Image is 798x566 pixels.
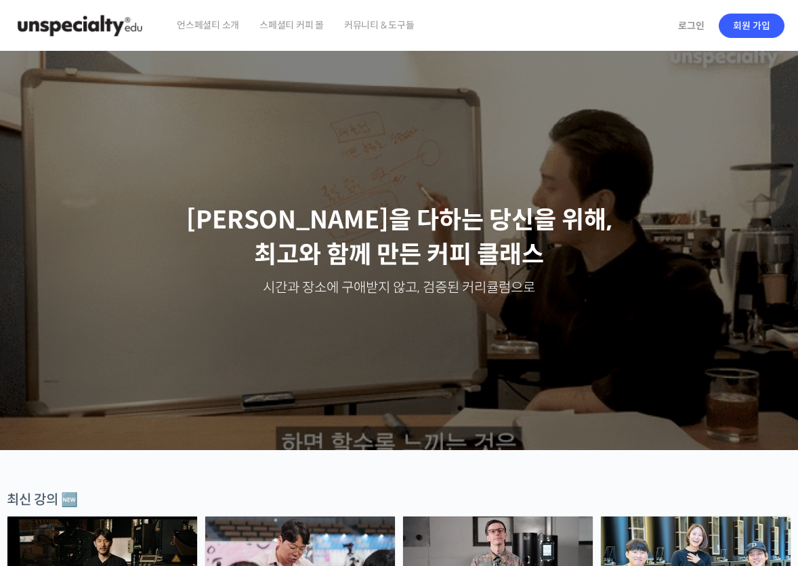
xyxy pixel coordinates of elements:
[89,430,175,464] a: 대화
[124,451,140,462] span: 대화
[43,450,51,461] span: 홈
[670,10,713,41] a: 로그인
[209,450,226,461] span: 설정
[7,491,791,509] div: 최신 강의 🆕
[4,430,89,464] a: 홈
[14,279,784,298] p: 시간과 장소에 구애받지 않고, 검증된 커리큘럼으로
[719,14,784,38] a: 회원 가입
[14,203,784,272] p: [PERSON_NAME]을 다하는 당신을 위해, 최고와 함께 만든 커피 클래스
[175,430,260,464] a: 설정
